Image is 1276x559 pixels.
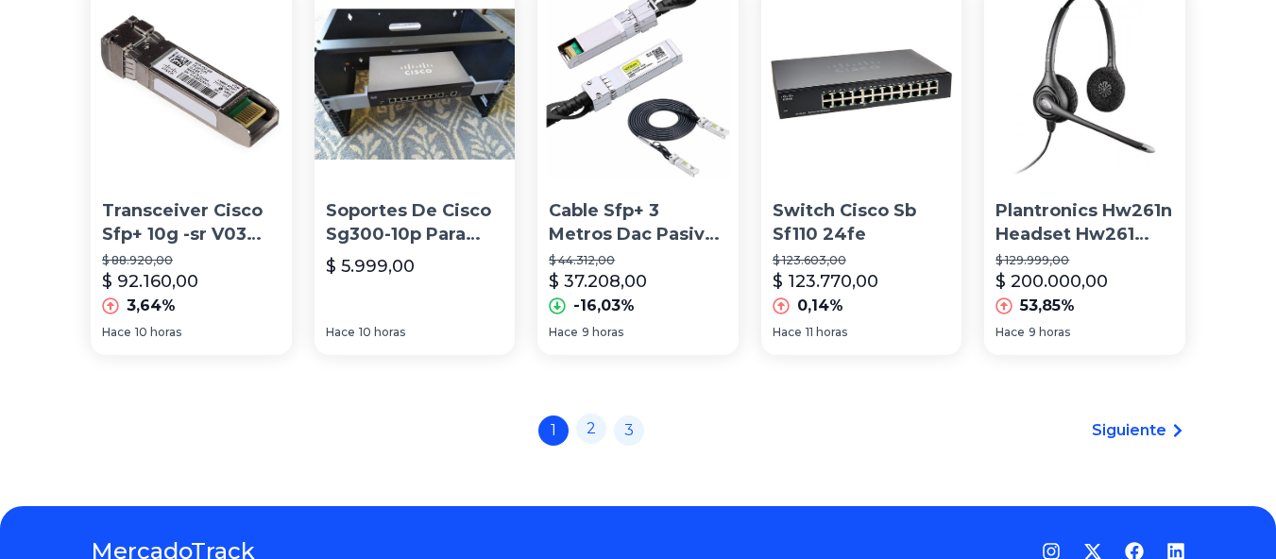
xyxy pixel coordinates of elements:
p: $ 200.000,00 [995,268,1108,295]
span: Hace [102,325,131,340]
p: Switch Cisco Sb Sf110 24fe [773,199,951,246]
p: 0,14% [797,295,843,317]
p: Plantronics Hw261n Headset Hw261 Cisco Avaya Alcatel [995,199,1174,246]
span: 10 horas [135,325,181,340]
p: $ 44.312,00 [549,253,727,268]
a: 2 [576,414,606,444]
p: -16,03% [573,295,635,317]
p: 3,64% [127,295,176,317]
span: Hace [326,325,355,340]
span: Hace [995,325,1025,340]
span: 9 horas [1029,325,1070,340]
p: $ 5.999,00 [326,253,415,279]
a: 3 [614,415,644,446]
p: Transceiver Cisco Sfp+ 10g -sr V03 (apto Qnap) [102,199,281,246]
p: Soportes De Cisco Sg300-10p Para Rack 19¨ 1u [326,199,504,246]
p: 53,85% [1020,295,1075,317]
span: Hace [549,325,578,340]
p: $ 129.999,00 [995,253,1174,268]
span: 10 horas [359,325,405,340]
p: $ 123.770,00 [773,268,878,295]
p: $ 92.160,00 [102,268,198,295]
span: 11 horas [806,325,847,340]
span: 9 horas [582,325,623,340]
p: $ 123.603,00 [773,253,951,268]
p: $ 37.208,00 [549,268,647,295]
p: $ 88.920,00 [102,253,281,268]
span: Siguiente [1092,419,1166,442]
a: Siguiente [1092,419,1185,442]
span: Hace [773,325,802,340]
p: Cable Sfp+ 3 Metros Dac Pasivo Twinax 10g P/ Cisco Y Otros [549,199,727,246]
